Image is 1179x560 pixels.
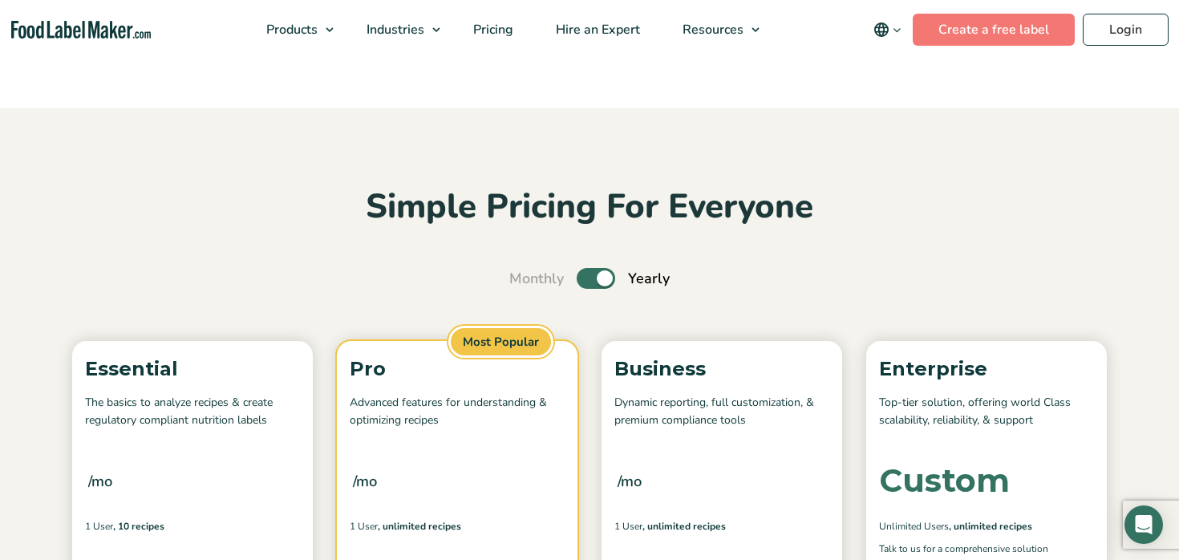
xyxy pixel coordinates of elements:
div: Custom [879,465,1010,497]
div: Open Intercom Messenger [1124,505,1163,544]
label: Toggle [577,268,615,289]
span: , Unlimited Recipes [949,519,1032,534]
span: , 10 Recipes [113,519,164,534]
p: Pro [350,354,565,384]
span: 1 User [614,519,642,534]
p: Essential [85,354,300,384]
span: Monthly [509,268,564,290]
span: Products [261,21,319,39]
span: /mo [353,470,377,493]
span: Resources [678,21,745,39]
span: , Unlimited Recipes [378,519,461,534]
span: 1 User [85,519,113,534]
p: Enterprise [879,354,1094,384]
h2: Simple Pricing For Everyone [64,185,1115,229]
span: Unlimited Users [879,519,949,534]
p: Advanced features for understanding & optimizing recipes [350,394,565,430]
a: Create a free label [913,14,1075,46]
span: Pricing [468,21,515,39]
span: Industries [362,21,426,39]
p: Dynamic reporting, full customization, & premium compliance tools [614,394,829,430]
span: Yearly [628,268,670,290]
span: 1 User [350,519,378,534]
p: Business [614,354,829,384]
span: Most Popular [448,326,553,359]
a: Login [1083,14,1169,46]
p: The basics to analyze recipes & create regulatory compliant nutrition labels [85,394,300,430]
span: , Unlimited Recipes [642,519,726,534]
span: /mo [88,470,112,493]
span: /mo [618,470,642,493]
span: Hire an Expert [551,21,642,39]
p: Top-tier solution, offering world Class scalability, reliability, & support [879,394,1094,430]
